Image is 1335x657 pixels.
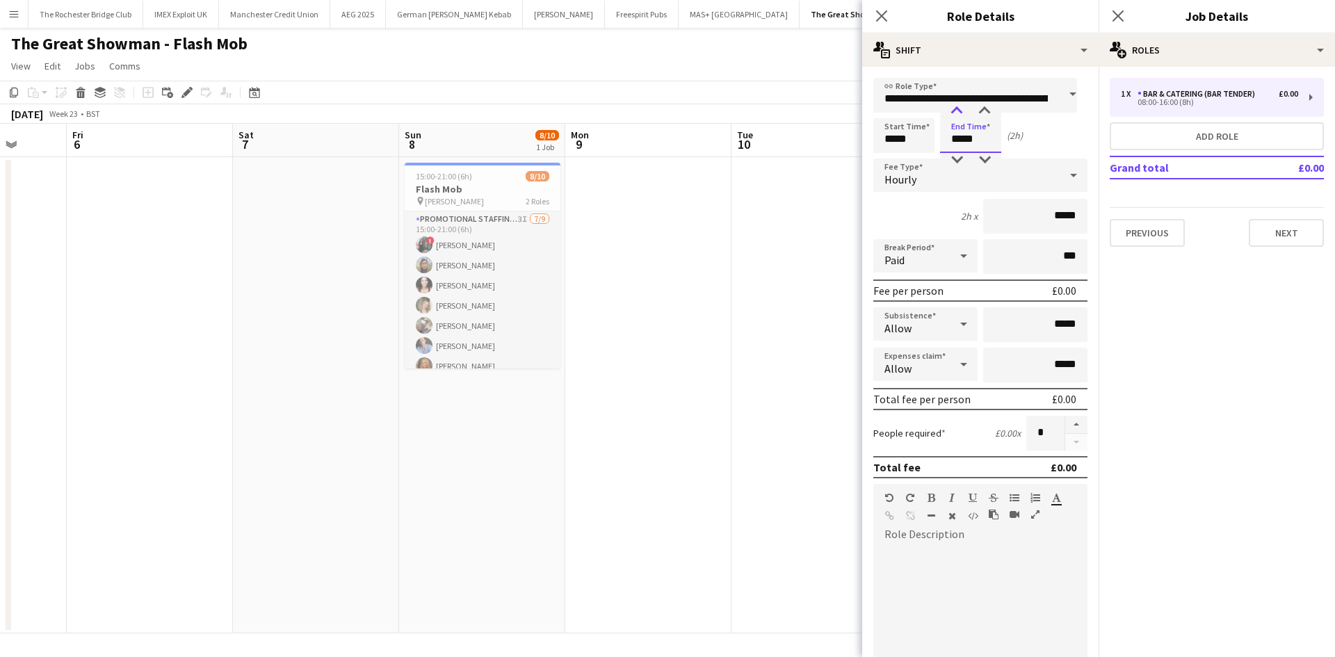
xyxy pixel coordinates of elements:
[1065,416,1087,434] button: Increase
[873,284,944,298] div: Fee per person
[109,60,140,72] span: Comms
[11,60,31,72] span: View
[1010,492,1019,503] button: Unordered List
[884,321,912,335] span: Allow
[44,60,60,72] span: Edit
[1051,492,1061,503] button: Text Color
[1110,219,1185,247] button: Previous
[405,183,560,195] h3: Flash Mob
[104,57,146,75] a: Comms
[989,492,998,503] button: Strikethrough
[386,1,523,28] button: German [PERSON_NAME] Kebab
[1052,392,1076,406] div: £0.00
[989,509,998,520] button: Paste as plain text
[873,460,921,474] div: Total fee
[884,362,912,375] span: Allow
[1110,122,1324,150] button: Add role
[800,1,942,28] button: The Great Showman - Flash Mob
[39,57,66,75] a: Edit
[11,33,248,54] h1: The Great Showman - Flash Mob
[72,129,83,141] span: Fri
[74,60,95,72] span: Jobs
[536,142,558,152] div: 1 Job
[416,171,472,181] span: 15:00-21:00 (6h)
[6,57,36,75] a: View
[426,236,435,245] span: !
[425,196,484,206] span: [PERSON_NAME]
[86,108,100,119] div: BST
[526,171,549,181] span: 8/10
[873,427,946,439] label: People required
[905,492,915,503] button: Redo
[1110,156,1258,179] td: Grand total
[238,129,254,141] span: Sat
[884,253,905,267] span: Paid
[405,211,560,420] app-card-role: Promotional Staffing (Dancer)3I7/915:00-21:00 (6h)![PERSON_NAME][PERSON_NAME][PERSON_NAME][PERSON...
[862,7,1099,25] h3: Role Details
[1138,89,1261,99] div: Bar & Catering (Bar Tender)
[873,392,971,406] div: Total fee per person
[523,1,605,28] button: [PERSON_NAME]
[1099,7,1335,25] h3: Job Details
[1249,219,1324,247] button: Next
[219,1,330,28] button: Manchester Credit Union
[1121,99,1298,106] div: 08:00-16:00 (8h)
[862,33,1099,67] div: Shift
[11,107,43,121] div: [DATE]
[947,492,957,503] button: Italic
[330,1,386,28] button: AEG 2025
[535,130,559,140] span: 8/10
[1099,33,1335,67] div: Roles
[1030,492,1040,503] button: Ordered List
[46,108,81,119] span: Week 23
[1030,509,1040,520] button: Fullscreen
[968,510,978,521] button: HTML Code
[143,1,219,28] button: IMEX Exploit UK
[1007,129,1023,142] div: (2h)
[236,136,254,152] span: 7
[737,129,753,141] span: Tue
[926,492,936,503] button: Bold
[70,136,83,152] span: 6
[403,136,421,152] span: 8
[526,196,549,206] span: 2 Roles
[735,136,753,152] span: 10
[1121,89,1138,99] div: 1 x
[405,163,560,368] app-job-card: 15:00-21:00 (6h)8/10Flash Mob [PERSON_NAME]2 RolesPromotional Staffing (Dancer)3I7/915:00-21:00 (...
[605,1,679,28] button: Freespirit Pubs
[961,210,978,222] div: 2h x
[29,1,143,28] button: The Rochester Bridge Club
[1279,89,1298,99] div: £0.00
[569,136,589,152] span: 9
[995,427,1021,439] div: £0.00 x
[69,57,101,75] a: Jobs
[926,510,936,521] button: Horizontal Line
[884,172,916,186] span: Hourly
[1258,156,1324,179] td: £0.00
[1010,509,1019,520] button: Insert video
[405,129,421,141] span: Sun
[571,129,589,141] span: Mon
[968,492,978,503] button: Underline
[1051,460,1076,474] div: £0.00
[679,1,800,28] button: MAS+ [GEOGRAPHIC_DATA]
[947,510,957,521] button: Clear Formatting
[884,492,894,503] button: Undo
[1052,284,1076,298] div: £0.00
